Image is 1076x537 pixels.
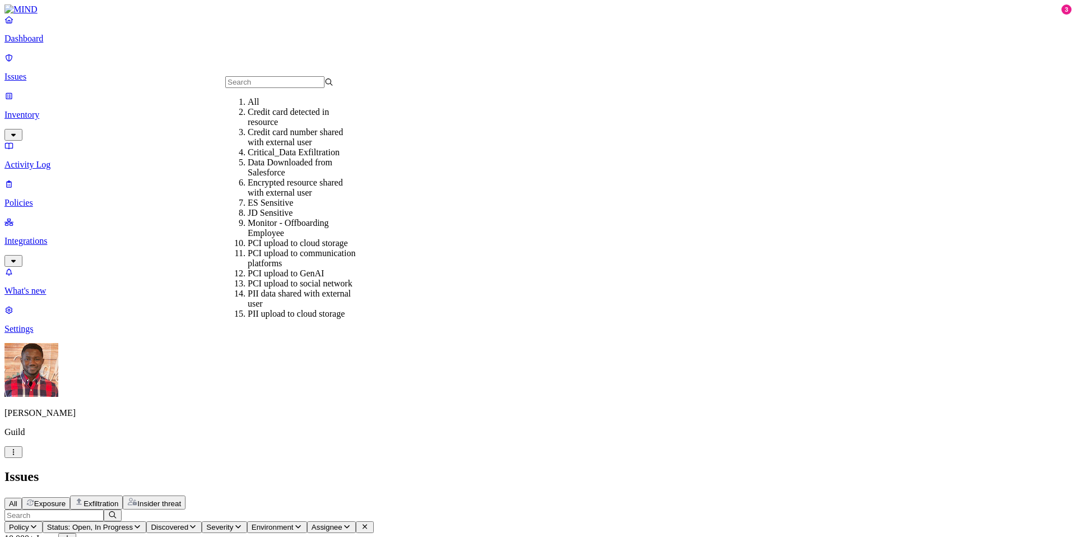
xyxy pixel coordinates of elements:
p: Dashboard [4,34,1072,44]
p: Integrations [4,236,1072,246]
span: All [9,499,17,508]
a: Policies [4,179,1072,208]
input: Search [225,76,324,88]
p: Policies [4,198,1072,208]
div: PCI upload to social network [248,279,356,289]
div: Credit card detected in resource [248,107,356,127]
input: Search [4,510,104,521]
a: What's new [4,267,1072,296]
h2: Issues [4,469,1072,484]
span: Status: Open, In Progress [47,523,133,531]
div: Encrypted resource shared with external user [248,178,356,198]
p: What's new [4,286,1072,296]
a: Settings [4,305,1072,334]
a: Integrations [4,217,1072,265]
span: Exfiltration [84,499,118,508]
div: PCI upload to GenAI [248,268,356,279]
p: Settings [4,324,1072,334]
a: MIND [4,4,1072,15]
div: PCI upload to communication platforms [248,248,356,268]
p: [PERSON_NAME] [4,408,1072,418]
a: Activity Log [4,141,1072,170]
div: PCI upload to cloud storage [248,238,356,248]
span: Exposure [34,499,66,508]
div: All [248,97,356,107]
span: Insider threat [137,499,181,508]
span: Discovered [151,523,188,531]
div: ES Sensitive [248,198,356,208]
span: Assignee [312,523,342,531]
div: Credit card number shared with external user [248,127,356,147]
p: Guild [4,427,1072,437]
p: Issues [4,72,1072,82]
div: Data Downloaded from Salesforce [248,158,356,178]
img: MIND [4,4,38,15]
a: Issues [4,53,1072,82]
div: Monitor - Offboarding Employee [248,218,356,238]
p: Inventory [4,110,1072,120]
a: Dashboard [4,15,1072,44]
span: Policy [9,523,29,531]
span: Severity [206,523,233,531]
img: Charles Sawadogo [4,343,58,397]
div: PII upload to cloud storage [248,309,356,319]
div: 3 [1061,4,1072,15]
span: Environment [252,523,294,531]
div: JD Sensitive [248,208,356,218]
div: PII data shared with external user [248,289,356,309]
a: Inventory [4,91,1072,139]
div: Critical_Data Exfiltration [248,147,356,158]
p: Activity Log [4,160,1072,170]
